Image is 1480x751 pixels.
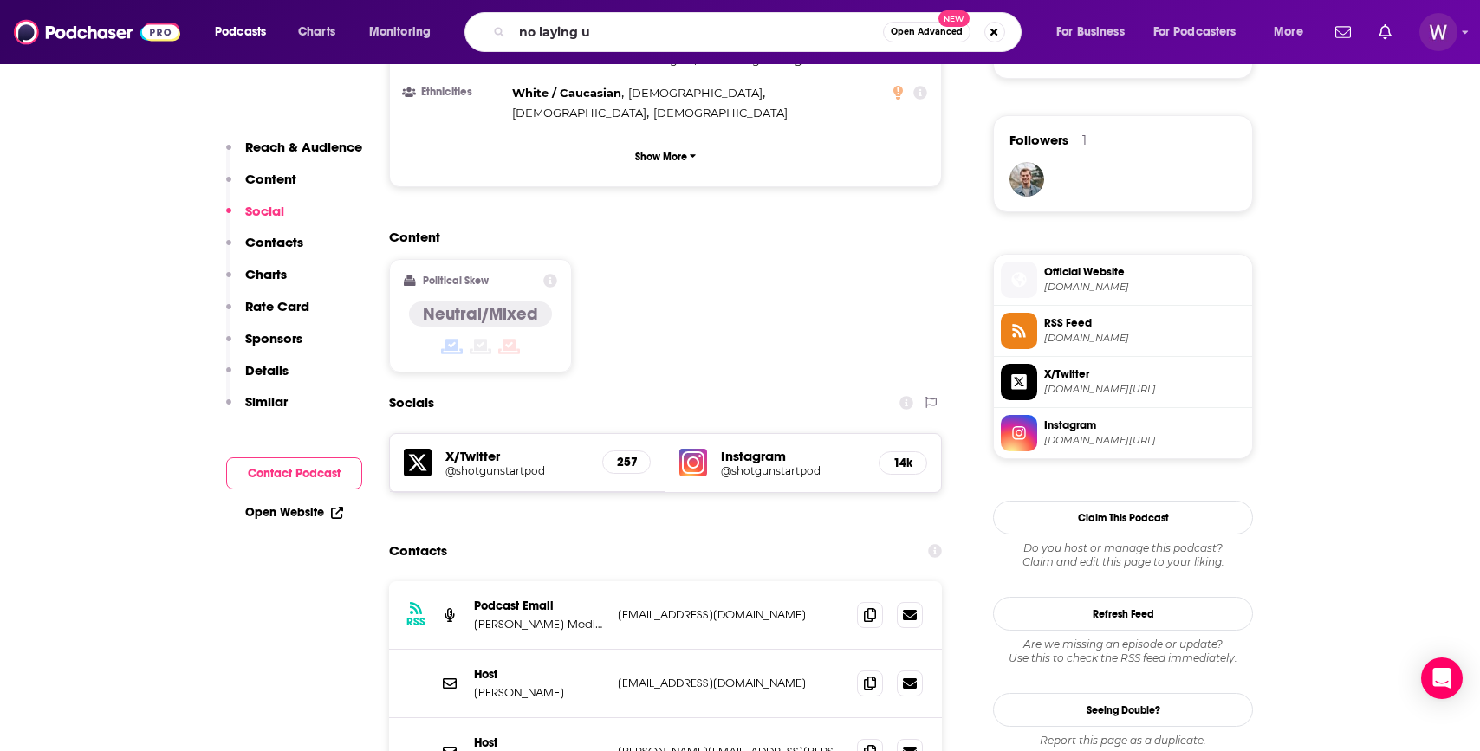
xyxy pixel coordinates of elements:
[1274,20,1303,44] span: More
[512,103,649,123] span: ,
[635,151,687,163] p: Show More
[1044,366,1245,382] span: X/Twitter
[474,735,604,750] p: Host
[245,505,343,520] a: Open Website
[618,607,843,622] p: [EMAIL_ADDRESS][DOMAIN_NAME]
[481,12,1038,52] div: Search podcasts, credits, & more...
[1419,13,1457,51] button: Show profile menu
[226,298,309,330] button: Rate Card
[226,139,362,171] button: Reach & Audience
[993,734,1253,748] div: Report this page as a duplicate.
[1419,13,1457,51] span: Logged in as williammwhite
[512,83,624,103] span: ,
[628,83,765,103] span: ,
[245,139,362,155] p: Reach & Audience
[1421,657,1463,699] div: Open Intercom Messenger
[245,234,303,250] p: Contacts
[203,18,289,46] button: open menu
[1044,434,1245,447] span: instagram.com/shotgunstartpod
[883,22,970,42] button: Open AdvancedNew
[1056,20,1125,44] span: For Business
[245,393,288,410] p: Similar
[226,393,288,425] button: Similar
[245,362,289,379] p: Details
[245,203,284,219] p: Social
[357,18,453,46] button: open menu
[993,638,1253,665] div: Are we missing an episode or update? Use this to check the RSS feed immediately.
[245,298,309,314] p: Rate Card
[1001,364,1245,400] a: X/Twitter[DOMAIN_NAME][URL]
[245,266,287,282] p: Charts
[618,676,843,690] p: [EMAIL_ADDRESS][DOMAIN_NAME]
[1328,17,1358,47] a: Show notifications dropdown
[1044,383,1245,396] span: twitter.com/shotgunstartpod
[474,685,604,700] p: [PERSON_NAME]
[653,106,788,120] span: [DEMOGRAPHIC_DATA]
[215,20,266,44] span: Podcasts
[628,86,763,100] span: [DEMOGRAPHIC_DATA]
[1372,17,1399,47] a: Show notifications dropdown
[226,266,287,298] button: Charts
[226,203,284,235] button: Social
[1001,262,1245,298] a: Official Website[DOMAIN_NAME]
[226,234,303,266] button: Contacts
[721,448,865,464] h5: Instagram
[474,617,604,631] p: [PERSON_NAME] Media Inc
[226,171,296,203] button: Content
[226,457,362,489] button: Contact Podcast
[1082,133,1087,148] div: 1
[721,464,865,477] a: @shotgunstartpod
[993,541,1253,569] div: Claim and edit this page to your liking.
[1009,132,1068,148] span: Followers
[679,449,707,476] img: iconImage
[1044,315,1245,331] span: RSS Feed
[287,18,346,46] a: Charts
[1419,13,1457,51] img: User Profile
[423,275,489,287] h2: Political Skew
[512,106,646,120] span: [DEMOGRAPHIC_DATA]
[1262,18,1325,46] button: open menu
[445,464,588,477] a: @shotgunstartpod
[245,330,302,346] p: Sponsors
[512,86,621,100] span: White / Caucasian
[298,20,335,44] span: Charts
[893,456,912,470] h5: 14k
[606,52,694,66] span: Sales Managers
[512,18,883,46] input: Search podcasts, credits, & more...
[993,501,1253,534] button: Claim This Podcast
[226,362,289,394] button: Details
[445,448,588,464] h5: X/Twitter
[389,229,928,245] h2: Content
[474,667,604,682] p: Host
[512,52,599,66] span: Vice Presidents
[245,171,296,187] p: Content
[1142,18,1262,46] button: open menu
[389,386,434,419] h2: Socials
[938,10,970,27] span: New
[404,140,927,172] button: Show More
[1001,313,1245,349] a: RSS Feed[DOMAIN_NAME]
[389,534,447,567] h2: Contacts
[993,541,1253,555] span: Do you host or manage this podcast?
[617,455,636,469] h5: 257
[993,597,1253,631] button: Refresh Feed
[993,693,1253,727] a: Seeing Double?
[1044,332,1245,345] span: feeds.megaphone.fm
[474,599,604,613] p: Podcast Email
[891,28,963,36] span: Open Advanced
[404,87,505,98] h3: Ethnicities
[226,330,302,362] button: Sponsors
[1044,418,1245,433] span: Instagram
[701,52,819,66] span: Marketing Managers
[14,16,180,49] img: Podchaser - Follow, Share and Rate Podcasts
[1009,162,1044,197] img: benkh91
[406,615,425,629] h3: RSS
[1044,264,1245,280] span: Official Website
[369,20,431,44] span: Monitoring
[423,303,538,325] h4: Neutral/Mixed
[1044,18,1146,46] button: open menu
[1153,20,1237,44] span: For Podcasters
